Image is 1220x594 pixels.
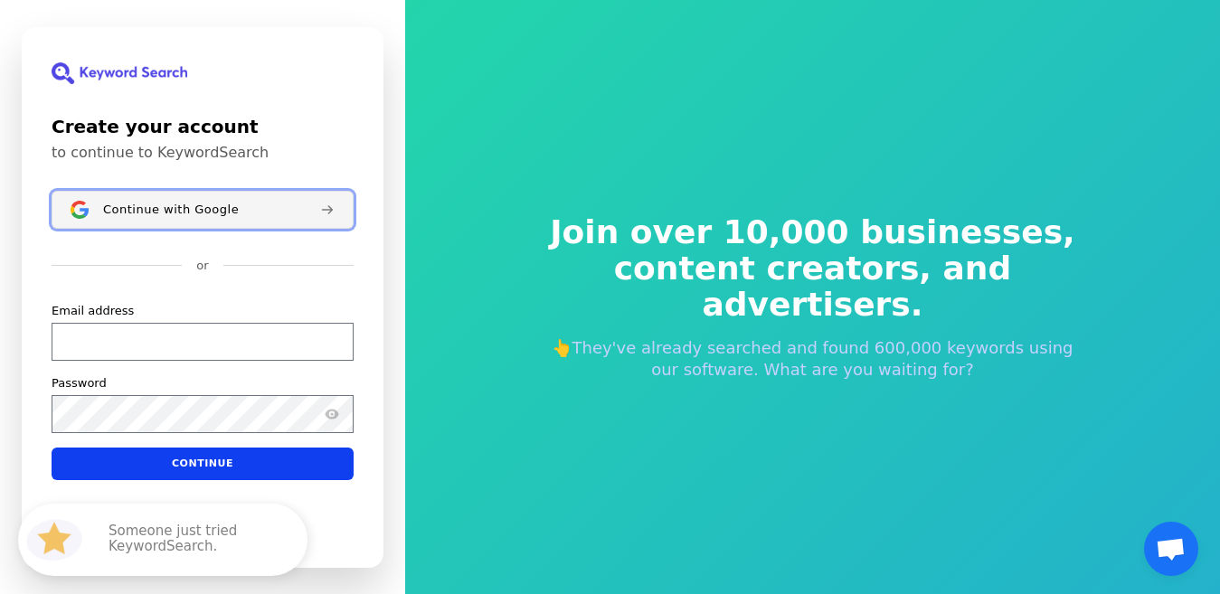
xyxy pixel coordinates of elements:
p: 👆They've already searched and found 600,000 keywords using our software. What are you waiting for? [538,337,1088,381]
p: to continue to KeywordSearch [52,144,354,162]
img: HubSpot [22,507,87,572]
p: or [196,258,208,274]
p: Someone just tried KeywordSearch. [109,523,289,556]
span: Join over 10,000 businesses, [538,214,1088,250]
button: Sign in with GoogleContinue with Google [52,191,354,229]
h1: Create your account [52,113,354,140]
img: Sign in with Google [71,201,89,219]
label: Password [52,374,107,391]
span: content creators, and advertisers. [538,250,1088,323]
img: KeywordSearch [52,62,187,84]
button: Show password [321,402,343,424]
a: Open chat [1144,522,1198,576]
button: Continue [52,447,354,479]
label: Email address [52,302,134,318]
span: Continue with Google [103,202,239,216]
